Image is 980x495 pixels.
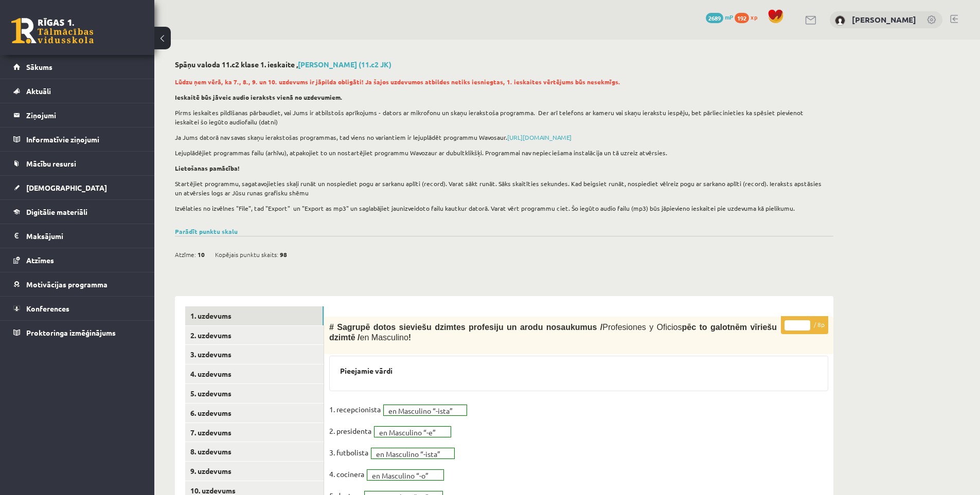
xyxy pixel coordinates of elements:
[376,449,440,459] span: en Masculino “-ista”
[329,466,364,482] p: 4. cocinera
[26,86,51,96] span: Aktuāli
[26,224,141,248] legend: Maksājumi
[26,183,107,192] span: [DEMOGRAPHIC_DATA]
[329,445,368,460] p: 3. futbolista
[185,423,324,442] a: 7. uzdevums
[384,405,467,415] a: en Masculino “-ista”
[408,333,411,342] span: !
[602,323,682,332] span: Profesiones y Oficios
[329,423,371,438] p: 2. presidenta
[835,15,845,26] img: Rodrigo Skuja
[175,227,238,235] a: Parādīt punktu skalu
[371,448,454,459] a: en Masculino “-ista”
[735,13,762,21] a: 192 xp
[175,164,240,172] strong: Lietošanas pamācība!
[185,306,324,325] a: 1. uzdevums
[175,148,828,157] p: Lejuplādējiet programmas failu (arhīvu), atpakojiet to un nostartējiet programmu Wavozaur ar dubu...
[175,108,828,126] p: Pirms ieskaites pildīšanas pārbaudiet, vai Jums ir atbilstošs aprīkojums - dators ar mikrofonu un...
[360,333,408,342] span: en Masculino
[26,159,76,168] span: Mācību resursi
[26,280,108,289] span: Motivācijas programma
[175,60,833,69] h2: Spāņu valoda 11.c2 klase 1. ieskaite ,
[13,176,141,199] a: [DEMOGRAPHIC_DATA]
[185,364,324,383] a: 4. uzdevums
[26,207,87,216] span: Digitālie materiāli
[185,442,324,461] a: 8. uzdevums
[280,247,287,262] span: 98
[175,179,828,197] p: Startējiet programmu, sagatavojieties skaļi runāt un nospiediet pogu ar sarkanu aplīti (record). ...
[13,200,141,224] a: Digitālie materiāli
[507,133,572,141] a: [URL][DOMAIN_NAME]
[185,384,324,403] a: 5. uzdevums
[26,328,116,337] span: Proktoringa izmēģinājums
[13,79,141,103] a: Aktuāli
[372,470,430,481] span: en Masculino “-o”
[706,13,733,21] a: 2689 mP
[26,103,141,127] legend: Ziņojumi
[185,326,324,345] a: 2. uzdevums
[185,462,324,481] a: 9. uzdevums
[13,103,141,127] a: Ziņojumi
[175,93,343,101] strong: Ieskaitē būs jāveic audio ieraksts vienā no uzdevumiem.
[175,204,828,213] p: Izvēlaties no izvēlnes "File", tad "Export" un "Export as mp3" un saglabājiet jaunizveidoto failu...
[367,470,443,480] a: en Masculino “-o”
[185,404,324,423] a: 6. uzdevums
[13,55,141,79] a: Sākums
[26,304,69,313] span: Konferences
[13,297,141,320] a: Konferences
[329,323,602,332] span: # Sagrupē dotos sieviešu dzimtes profesiju un arodu nosaukumus /
[26,62,52,71] span: Sākums
[26,255,54,265] span: Atzīmes
[379,427,437,437] span: en Masculino “-e”
[26,127,141,151] legend: Informatīvie ziņojumi
[329,401,381,417] p: 1. recepcionista
[13,248,141,272] a: Atzīmes
[13,224,141,248] a: Maksājumi
[13,127,141,151] a: Informatīvie ziņojumi
[13,152,141,175] a: Mācību resursi
[175,247,196,262] span: Atzīme:
[852,14,916,25] a: [PERSON_NAME]
[706,13,723,23] span: 2689
[375,427,451,437] a: en Masculino “-e”
[185,345,324,364] a: 3. uzdevums
[781,316,828,334] p: / 8p
[175,78,620,86] strong: Lūdzu ņem vērā, ka 7., 8., 9. un 10. uzdevums ir jāpilda obligāti! Ja šajos uzdevumos atbildes ne...
[735,13,749,23] span: 192
[13,321,141,344] a: Proktoringa izmēģinājums
[215,247,278,262] span: Kopējais punktu skaits:
[751,13,757,21] span: xp
[11,18,94,44] a: Rīgas 1. Tālmācības vidusskola
[725,13,733,21] span: mP
[198,247,205,262] span: 10
[340,366,817,375] h3: Pieejamie vārdi
[175,133,828,142] p: Ja Jums datorā nav savas skaņu ierakstošas programmas, tad viens no variantiem ir lejuplādēt prog...
[298,60,391,69] a: [PERSON_NAME] (11.c2 JK)
[13,272,141,296] a: Motivācijas programma
[388,406,453,416] span: en Masculino “-ista”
